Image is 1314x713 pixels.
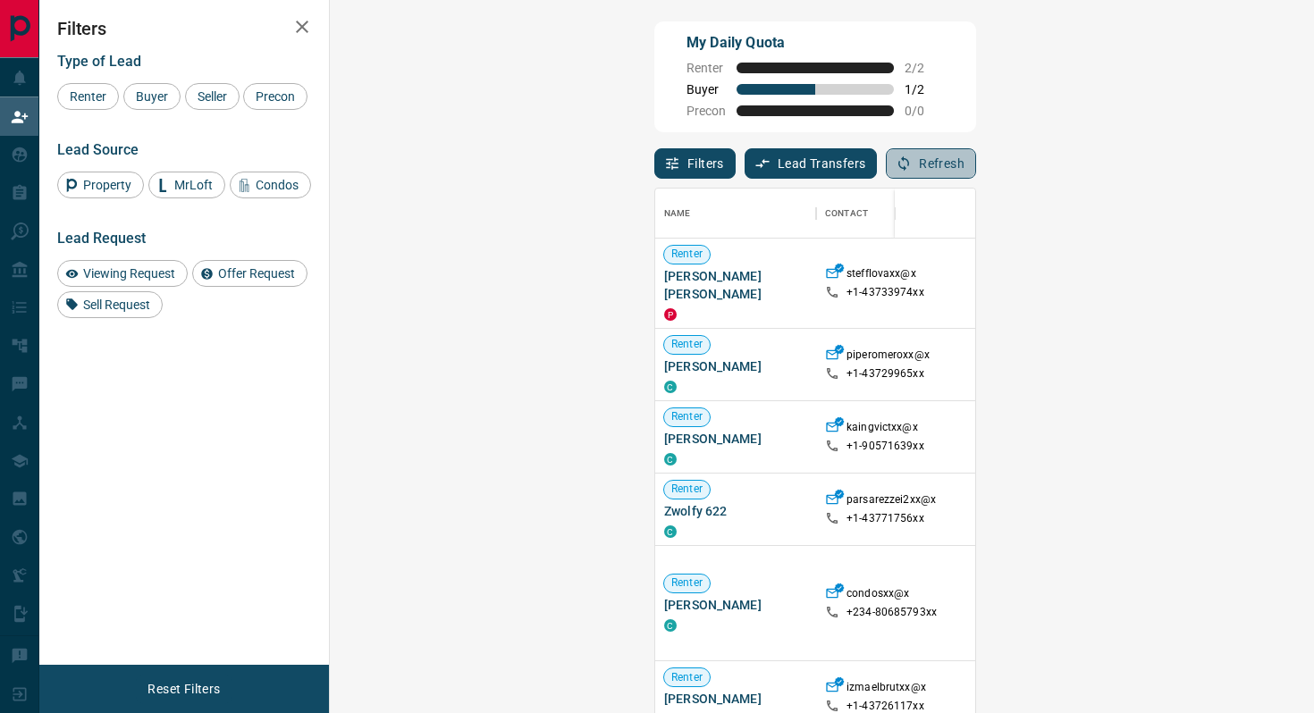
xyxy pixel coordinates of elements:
span: Viewing Request [77,266,181,281]
span: Condos [249,178,305,192]
span: 1 / 2 [905,82,944,96]
button: Lead Transfers [745,148,878,179]
p: +1- 43733974xx [847,285,924,300]
p: condosxx@x [847,586,909,605]
span: Renter [664,575,710,591]
span: [PERSON_NAME] [PERSON_NAME] [664,267,807,303]
div: Name [664,189,691,239]
span: Buyer [130,89,174,104]
div: Precon [243,83,307,110]
span: Type of Lead [57,53,141,70]
span: 2 / 2 [905,61,944,75]
p: My Daily Quota [686,32,944,54]
p: +1- 43771756xx [847,511,924,526]
p: parsarezzei2xx@x [847,492,936,511]
div: Property [57,172,144,198]
span: [PERSON_NAME] [664,690,807,708]
div: Viewing Request [57,260,188,287]
span: [PERSON_NAME] [664,596,807,614]
span: Seller [191,89,233,104]
span: Renter [664,337,710,352]
p: piperomeroxx@x [847,348,930,366]
p: +234- 80685793xx [847,605,937,620]
div: Seller [185,83,240,110]
div: Contact [825,189,868,239]
span: Renter [664,482,710,497]
div: Name [655,189,816,239]
div: MrLoft [148,172,225,198]
p: +1- 90571639xx [847,439,924,454]
span: Renter [664,670,710,685]
div: Renter [57,83,119,110]
span: 0 / 0 [905,104,944,118]
div: Offer Request [192,260,307,287]
button: Refresh [886,148,976,179]
div: Contact [816,189,959,239]
span: Precon [686,104,726,118]
span: Precon [249,89,301,104]
span: Lead Source [57,141,139,158]
div: condos.ca [664,453,677,466]
div: property.ca [664,308,677,321]
button: Reset Filters [136,674,232,704]
span: Renter [63,89,113,104]
div: Buyer [123,83,181,110]
p: stefflovaxx@x [847,266,916,285]
div: condos.ca [664,619,677,632]
span: Property [77,178,138,192]
span: Offer Request [212,266,301,281]
span: [PERSON_NAME] [664,430,807,448]
span: [PERSON_NAME] [664,357,807,375]
h2: Filters [57,18,311,39]
p: kaingvictxx@x [847,420,918,439]
div: Sell Request [57,291,163,318]
span: Renter [664,247,710,262]
span: Renter [686,61,726,75]
button: Filters [654,148,736,179]
div: condos.ca [664,381,677,393]
p: +1- 43729965xx [847,366,924,382]
span: Buyer [686,82,726,96]
span: Zwolfy 622 [664,502,807,520]
span: Sell Request [77,298,156,312]
p: izmaelbrutxx@x [847,680,926,699]
span: MrLoft [168,178,219,192]
span: Renter [664,409,710,424]
div: condos.ca [664,525,677,538]
div: Condos [230,172,311,198]
span: Lead Request [57,230,146,247]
